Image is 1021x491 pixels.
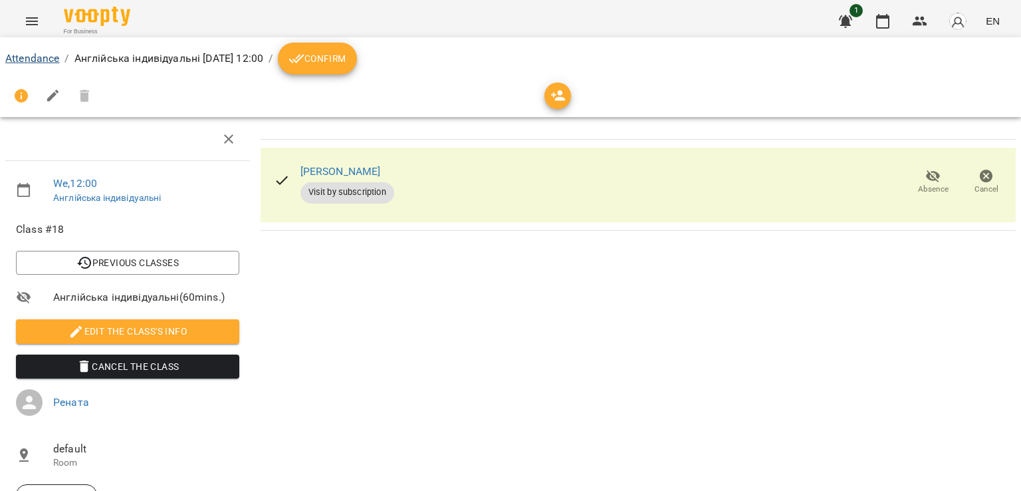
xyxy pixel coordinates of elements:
[16,5,48,37] button: Menu
[5,43,1016,75] nav: breadcrumb
[16,319,239,343] button: Edit the class's Info
[16,222,239,238] span: Class #18
[5,52,59,65] a: Attendance
[269,51,273,67] li: /
[53,192,162,203] a: Англійська індивідуальні
[53,289,239,305] span: Англійська індивідуальні ( 60 mins. )
[64,27,130,36] span: For Business
[918,184,949,195] span: Absence
[850,4,863,17] span: 1
[986,14,1000,28] span: EN
[949,12,967,31] img: avatar_s.png
[64,7,130,26] img: Voopty Logo
[288,51,346,67] span: Confirm
[53,396,89,409] a: Рената
[53,177,97,190] a: We , 12:00
[64,51,68,67] li: /
[16,251,239,275] button: Previous Classes
[974,184,998,195] span: Cancel
[16,355,239,379] button: Cancel the class
[300,165,381,178] a: [PERSON_NAME]
[300,186,394,198] span: Visit by subscription
[53,456,239,470] p: Room
[27,255,229,271] span: Previous Classes
[74,51,263,67] p: Англійська індивідуальні [DATE] 12:00
[53,441,239,457] span: default
[907,164,960,201] button: Absence
[27,359,229,375] span: Cancel the class
[27,323,229,339] span: Edit the class's Info
[278,43,356,75] button: Confirm
[980,9,1005,33] button: EN
[960,164,1013,201] button: Cancel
